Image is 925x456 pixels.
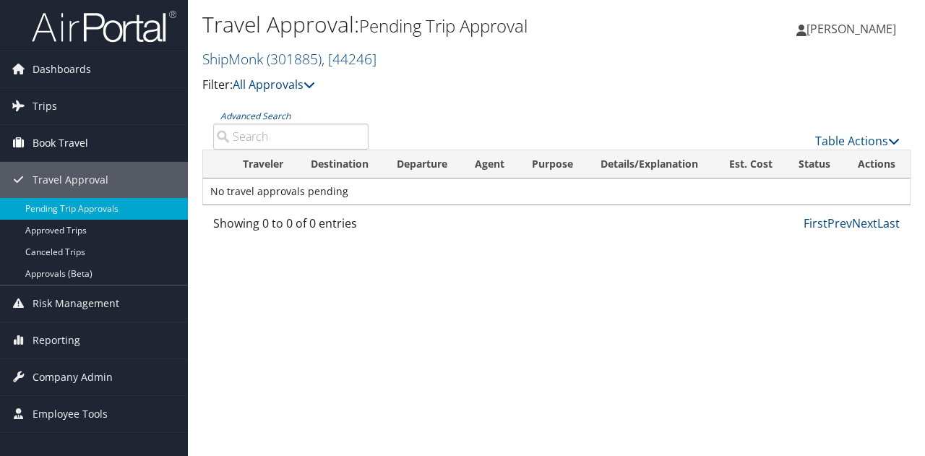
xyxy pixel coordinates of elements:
[202,9,674,40] h1: Travel Approval:
[33,322,80,358] span: Reporting
[796,7,911,51] a: [PERSON_NAME]
[33,162,108,198] span: Travel Approval
[203,178,910,205] td: No travel approvals pending
[715,150,786,178] th: Est. Cost: activate to sort column ascending
[804,215,827,231] a: First
[384,150,462,178] th: Departure: activate to sort column ascending
[786,150,845,178] th: Status: activate to sort column ascending
[32,9,176,43] img: airportal-logo.png
[588,150,714,178] th: Details/Explanation
[462,150,519,178] th: Agent
[230,150,298,178] th: Traveler: activate to sort column ascending
[267,49,322,69] span: ( 301885 )
[815,133,900,149] a: Table Actions
[33,359,113,395] span: Company Admin
[877,215,900,231] a: Last
[33,285,119,322] span: Risk Management
[359,14,528,38] small: Pending Trip Approval
[202,49,377,69] a: ShipMonk
[827,215,852,231] a: Prev
[33,88,57,124] span: Trips
[806,21,896,37] span: [PERSON_NAME]
[220,110,291,122] a: Advanced Search
[322,49,377,69] span: , [ 44246 ]
[33,51,91,87] span: Dashboards
[298,150,384,178] th: Destination: activate to sort column ascending
[519,150,588,178] th: Purpose
[845,150,910,178] th: Actions
[233,77,315,93] a: All Approvals
[852,215,877,231] a: Next
[33,125,88,161] span: Book Travel
[213,124,369,150] input: Advanced Search
[202,76,674,95] p: Filter:
[33,396,108,432] span: Employee Tools
[213,215,369,239] div: Showing 0 to 0 of 0 entries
